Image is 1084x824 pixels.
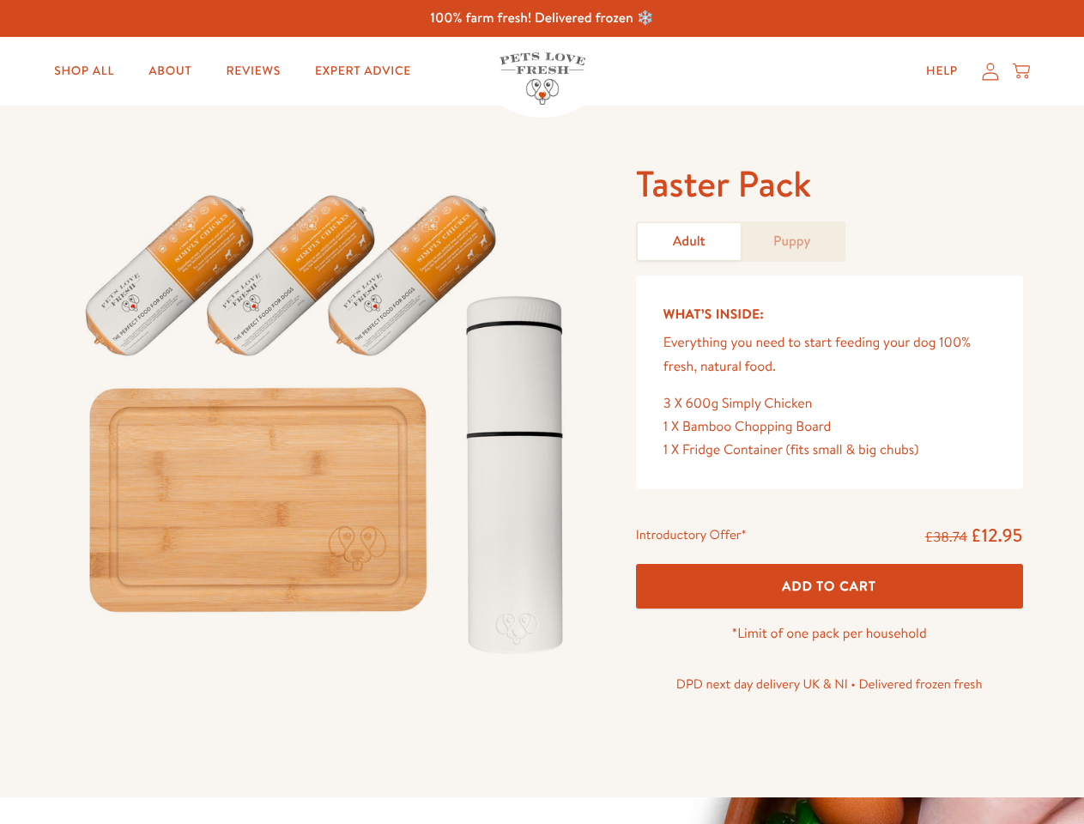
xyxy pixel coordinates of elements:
span: £12.95 [971,523,1023,548]
p: *Limit of one pack per household [636,622,1023,645]
div: 3 X 600g Simply Chicken [663,392,996,415]
a: Reviews [212,54,294,88]
img: Pets Love Fresh [500,52,585,105]
button: Add To Cart [636,564,1023,609]
span: Add To Cart [782,577,876,595]
a: Expert Advice [301,54,425,88]
img: Taster Pack - Adult [62,161,595,672]
p: Everything you need to start feeding your dog 100% fresh, natural food. [663,331,996,378]
h5: What’s Inside: [663,303,996,325]
div: 1 X Fridge Container (fits small & big chubs) [663,439,996,462]
s: £38.74 [925,528,967,547]
p: DPD next day delivery UK & NI • Delivered frozen fresh [636,673,1023,695]
a: Puppy [741,223,844,260]
h1: Taster Pack [636,161,1023,208]
a: About [135,54,205,88]
a: Adult [638,223,741,260]
a: Shop All [40,54,128,88]
a: Help [912,54,972,88]
span: 1 X Bamboo Chopping Board [663,417,832,436]
div: Introductory Offer* [636,524,747,549]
